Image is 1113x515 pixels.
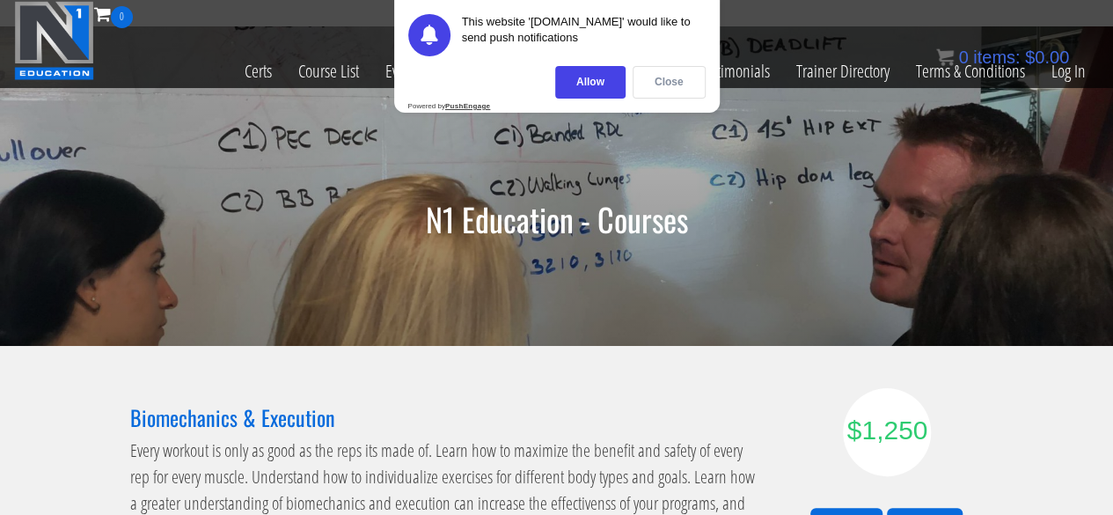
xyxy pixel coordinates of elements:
a: Log In [1038,28,1099,114]
span: items: [973,48,1020,67]
div: $1,250 [847,410,926,450]
a: Events [372,28,435,114]
strong: PushEngage [445,102,490,110]
div: Close [633,66,706,99]
a: Testimonials [685,28,783,114]
a: Terms & Conditions [903,28,1038,114]
a: Trainer Directory [783,28,903,114]
a: Course List [285,28,372,114]
h3: Biomechanics & Execution [130,406,764,429]
span: $ [1025,48,1035,67]
img: n1-education [14,1,94,80]
a: 0 [94,2,133,26]
a: Certs [231,28,285,114]
div: Allow [555,66,626,99]
div: This website '[DOMAIN_NAME]' would like to send push notifications [462,14,706,56]
span: 0 [958,48,968,67]
div: Powered by [408,102,491,110]
bdi: 0.00 [1025,48,1069,67]
a: 0 items: $0.00 [936,48,1069,67]
img: icon11.png [936,48,954,66]
span: 0 [111,6,133,28]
